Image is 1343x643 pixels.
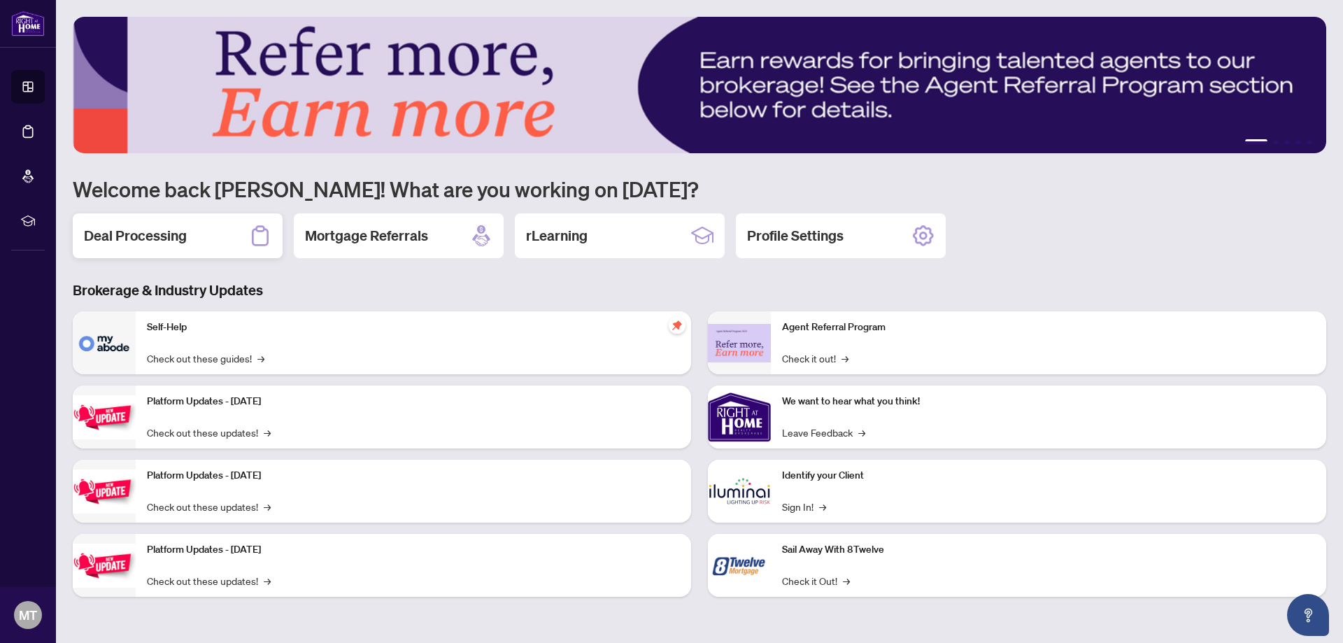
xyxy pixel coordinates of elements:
img: Sail Away With 8Twelve [708,534,771,597]
h3: Brokerage & Industry Updates [73,281,1326,300]
span: → [264,499,271,514]
img: Slide 0 [73,17,1326,153]
span: → [843,573,850,588]
a: Sign In!→ [782,499,826,514]
h1: Welcome back [PERSON_NAME]! What are you working on [DATE]? [73,176,1326,202]
a: Check it out!→ [782,351,848,366]
p: Sail Away With 8Twelve [782,542,1315,558]
span: → [819,499,826,514]
p: Platform Updates - [DATE] [147,542,680,558]
button: 2 [1273,139,1279,145]
span: → [264,425,271,440]
img: Self-Help [73,311,136,374]
a: Check out these updates!→ [147,573,271,588]
span: → [858,425,865,440]
img: Agent Referral Program [708,324,771,362]
span: → [264,573,271,588]
p: Self-Help [147,320,680,335]
button: 4 [1295,139,1301,145]
p: Identify your Client [782,468,1315,483]
img: Platform Updates - July 8, 2025 [73,469,136,514]
a: Leave Feedback→ [782,425,865,440]
img: logo [11,10,45,36]
button: 3 [1284,139,1290,145]
h2: rLearning [526,226,588,246]
img: Platform Updates - July 21, 2025 [73,395,136,439]
h2: Deal Processing [84,226,187,246]
img: Platform Updates - June 23, 2025 [73,544,136,588]
h2: Profile Settings [747,226,844,246]
span: → [841,351,848,366]
a: Check out these updates!→ [147,425,271,440]
a: Check out these updates!→ [147,499,271,514]
p: Platform Updates - [DATE] [147,468,680,483]
span: pushpin [669,317,685,334]
h2: Mortgage Referrals [305,226,428,246]
span: MT [19,605,37,625]
button: 5 [1307,139,1312,145]
img: Identify your Client [708,460,771,523]
p: Agent Referral Program [782,320,1315,335]
img: We want to hear what you think! [708,386,771,448]
p: We want to hear what you think! [782,394,1315,409]
span: → [257,351,264,366]
a: Check out these guides!→ [147,351,264,366]
a: Check it Out!→ [782,573,850,588]
p: Platform Updates - [DATE] [147,394,680,409]
button: Open asap [1287,594,1329,636]
button: 1 [1245,139,1267,145]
